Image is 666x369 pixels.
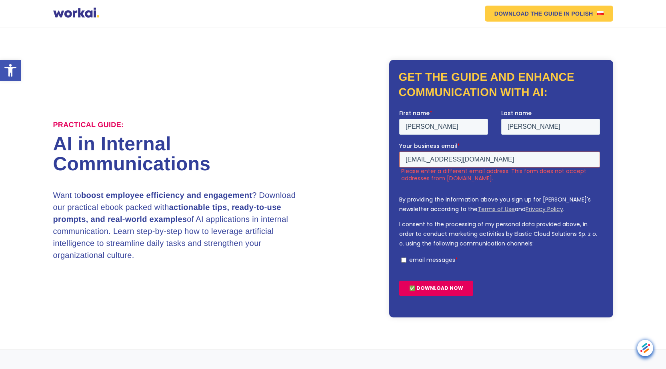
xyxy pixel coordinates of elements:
a: DOWNLOAD THE GUIDEIN POLISHUS flag [485,6,613,22]
iframe: Form 0 [399,109,603,303]
img: US flag [597,11,604,15]
h3: Want to ? Download our practical ebook packed with of AI applications in internal communication. ... [53,189,305,261]
h1: AI in Internal Communications [53,134,333,174]
strong: boost employee efficiency and engagement [81,191,252,200]
em: DOWNLOAD THE GUIDE [494,11,562,16]
h2: Get the guide and enhance communication with AI: [399,70,604,100]
label: Practical Guide: [53,121,124,130]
